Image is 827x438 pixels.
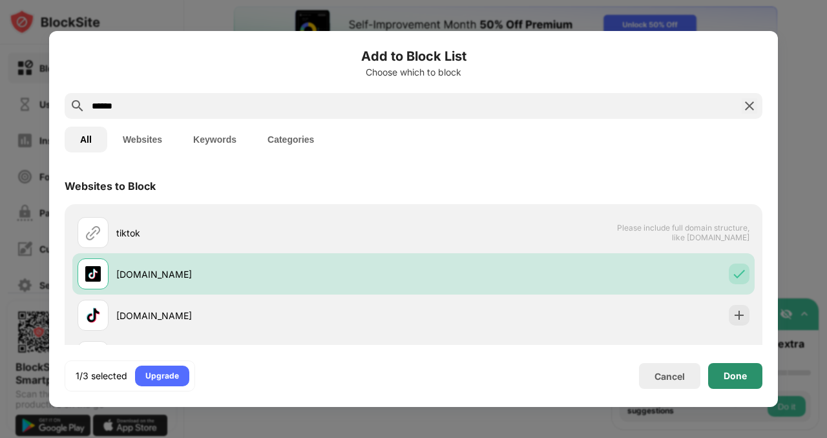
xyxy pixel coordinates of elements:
[65,127,107,152] button: All
[616,223,749,242] span: Please include full domain structure, like [DOMAIN_NAME]
[116,309,413,322] div: [DOMAIN_NAME]
[85,266,101,282] img: favicons
[85,308,101,323] img: favicons
[85,225,101,240] img: url.svg
[65,47,762,66] h6: Add to Block List
[252,127,330,152] button: Categories
[65,180,156,193] div: Websites to Block
[724,371,747,381] div: Done
[654,371,685,382] div: Cancel
[116,226,413,240] div: tiktok
[65,67,762,78] div: Choose which to block
[742,98,757,114] img: search-close
[107,127,178,152] button: Websites
[70,98,85,114] img: search.svg
[116,267,413,281] div: [DOMAIN_NAME]
[178,127,252,152] button: Keywords
[76,370,127,382] div: 1/3 selected
[145,370,179,382] div: Upgrade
